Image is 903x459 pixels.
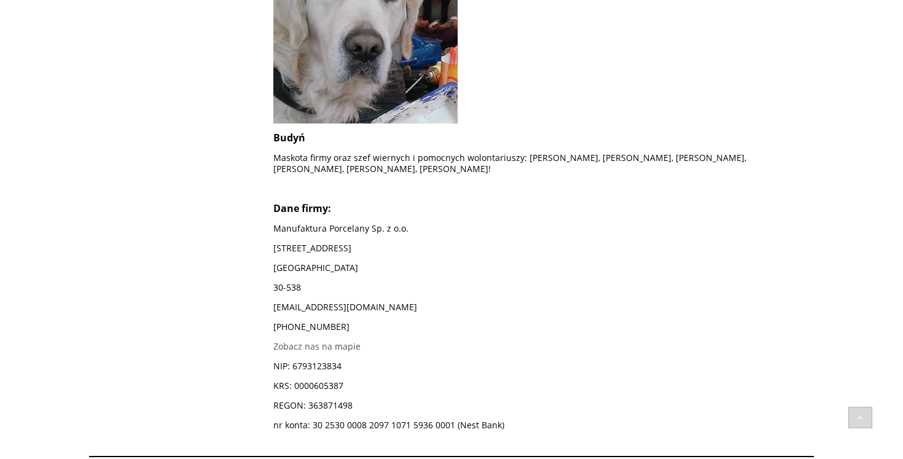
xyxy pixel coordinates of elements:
[273,361,814,372] p: NIP: 6793123834
[273,152,814,175] p: Maskota firmy oraz szef wiernych i pomocnych wolontariuszy: [PERSON_NAME], [PERSON_NAME], [PERSON...
[273,202,331,215] strong: Dane firmy:
[273,131,305,144] span: Budyń
[273,340,361,352] a: Zobacz nas na mapie
[273,302,814,313] p: [EMAIL_ADDRESS][DOMAIN_NAME]
[273,400,814,411] p: REGON: 363871498
[273,262,814,273] p: [GEOGRAPHIC_DATA]
[273,420,814,431] p: nr konta: 30 2530 0008 2097 1071 5936 0001 (Nest Bank)
[273,243,814,254] p: [STREET_ADDRESS]
[273,282,814,293] p: 30-538
[273,321,814,332] p: [PHONE_NUMBER]
[273,380,814,391] p: KRS: 0000605387
[273,223,814,234] p: Manufaktura Porcelany Sp. z o.o.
